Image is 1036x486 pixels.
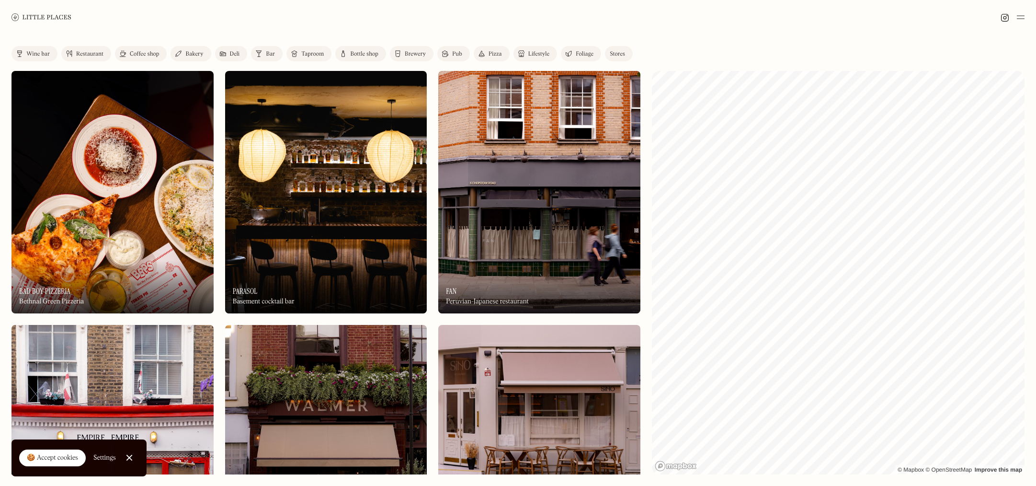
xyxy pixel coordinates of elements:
[605,46,633,61] a: Stores
[225,71,427,313] img: Parasol
[26,51,50,57] div: Wine bar
[286,46,331,61] a: Taproom
[11,71,214,313] img: Bad Boy Pizzeria
[446,287,456,296] h3: Fan
[93,454,116,461] div: Settings
[437,46,470,61] a: Pub
[215,46,248,61] a: Deli
[225,71,427,313] a: ParasolParasolParasolBasement cocktail bar
[120,448,139,467] a: Close Cookie Popup
[19,450,86,467] a: 🍪 Accept cookies
[251,46,283,61] a: Bar
[898,466,924,473] a: Mapbox
[130,51,159,57] div: Coffee shop
[652,71,1025,474] canvas: Map
[185,51,203,57] div: Bakery
[171,46,211,61] a: Bakery
[233,287,258,296] h3: Parasol
[335,46,386,61] a: Bottle shop
[266,51,275,57] div: Bar
[528,51,549,57] div: Lifestyle
[655,461,697,472] a: Mapbox homepage
[27,453,78,463] div: 🍪 Accept cookies
[474,46,510,61] a: Pizza
[61,46,111,61] a: Restaurant
[350,51,378,57] div: Bottle shop
[489,51,502,57] div: Pizza
[561,46,601,61] a: Foliage
[115,46,167,61] a: Coffee shop
[233,298,295,306] div: Basement cocktail bar
[576,51,593,57] div: Foliage
[452,51,462,57] div: Pub
[513,46,557,61] a: Lifestyle
[438,71,640,313] img: Fan
[610,51,625,57] div: Stores
[446,298,529,306] div: Peruvian-Japanese restaurant
[390,46,433,61] a: Brewery
[925,466,972,473] a: OpenStreetMap
[975,466,1022,473] a: Improve this map
[11,71,214,313] a: Bad Boy PizzeriaBad Boy PizzeriaBad Boy PizzeriaBethnal Green Pizzeria
[301,51,324,57] div: Taproom
[93,447,116,469] a: Settings
[76,51,103,57] div: Restaurant
[19,298,84,306] div: Bethnal Green Pizzeria
[230,51,240,57] div: Deli
[438,71,640,313] a: FanFanFanPeruvian-Japanese restaurant
[19,287,70,296] h3: Bad Boy Pizzeria
[11,46,57,61] a: Wine bar
[405,51,426,57] div: Brewery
